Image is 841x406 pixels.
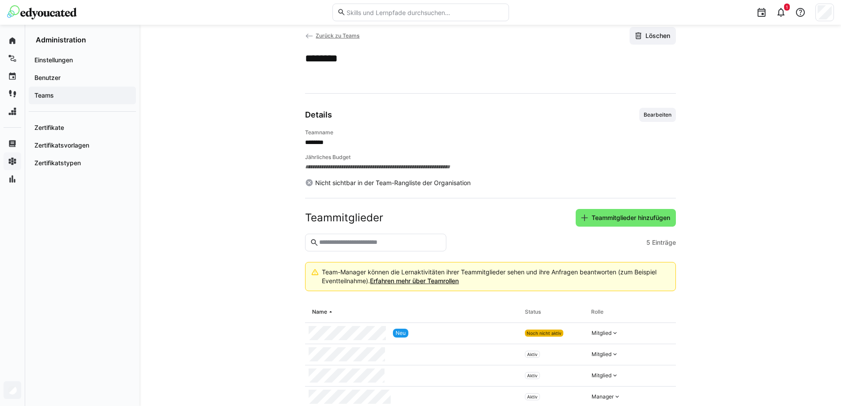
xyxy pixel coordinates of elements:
[527,373,538,378] span: Aktiv
[592,372,611,379] div: Mitglied
[786,4,788,10] span: 1
[592,351,611,358] div: Mitglied
[630,27,676,45] button: Löschen
[527,330,562,336] span: Noch nicht aktiv
[639,108,676,122] button: Bearbeiten
[527,352,538,357] span: Aktiv
[316,32,359,39] span: Zurück zu Teams
[305,154,676,161] h4: Jährliches Budget
[527,394,538,399] span: Aktiv
[525,308,541,315] div: Status
[591,308,603,315] div: Rolle
[576,209,676,227] button: Teammitglieder hinzufügen
[646,238,650,247] span: 5
[305,32,360,39] a: Zurück zu Teams
[592,330,611,337] div: Mitglied
[305,110,332,120] h3: Details
[396,330,406,337] span: Neu
[346,8,504,16] input: Skills und Lernpfade durchsuchen…
[370,277,459,285] a: Erfahren mehr über Teamrollen
[592,393,614,400] div: Manager
[643,111,672,118] span: Bearbeiten
[312,308,327,315] div: Name
[652,238,676,247] span: Einträge
[305,211,383,224] h2: Teammitglieder
[590,213,671,222] span: Teammitglieder hinzufügen
[305,129,676,136] h4: Teamname
[322,268,668,285] div: Team-Manager können die Lernaktivitäten ihrer Teammitglieder sehen und ihre Anfragen beantworten ...
[315,178,471,187] span: Nicht sichtbar in der Team-Rangliste der Organisation
[644,31,671,40] span: Löschen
